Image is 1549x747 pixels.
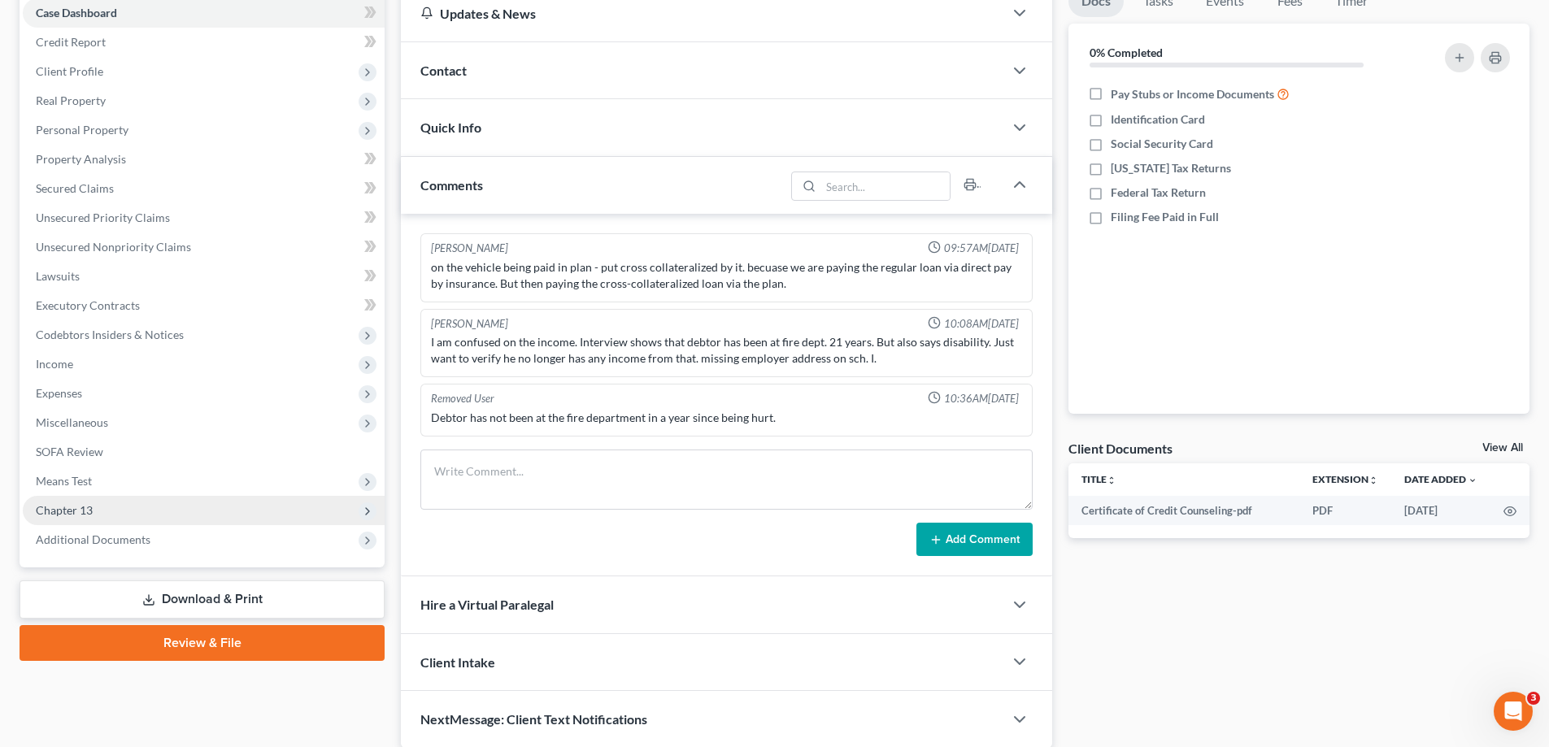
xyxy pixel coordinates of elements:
i: unfold_more [1368,476,1378,485]
span: Property Analysis [36,152,126,166]
span: Unsecured Priority Claims [36,211,170,224]
span: Credit Report [36,35,106,49]
td: PDF [1299,496,1391,525]
button: Add Comment [916,523,1033,557]
a: SOFA Review [23,437,385,467]
td: Certificate of Credit Counseling-pdf [1068,496,1299,525]
a: Unsecured Nonpriority Claims [23,232,385,262]
span: Real Property [36,93,106,107]
div: Debtor has not been at the fire department in a year since being hurt. [431,410,1022,426]
span: Income [36,357,73,371]
a: Download & Print [20,580,385,619]
span: Unsecured Nonpriority Claims [36,240,191,254]
strong: 0% Completed [1090,46,1163,59]
span: Comments [420,177,483,193]
span: [US_STATE] Tax Returns [1111,160,1231,176]
i: expand_more [1468,476,1477,485]
div: [PERSON_NAME] [431,241,508,256]
span: Means Test [36,474,92,488]
span: Personal Property [36,123,128,137]
a: Lawsuits [23,262,385,291]
a: Property Analysis [23,145,385,174]
span: Miscellaneous [36,415,108,429]
span: Executory Contracts [36,298,140,312]
div: I am confused on the income. Interview shows that debtor has been at fire dept. 21 years. But als... [431,334,1022,367]
span: Secured Claims [36,181,114,195]
div: Client Documents [1068,440,1173,457]
span: Federal Tax Return [1111,185,1206,201]
span: Identification Card [1111,111,1205,128]
div: Updates & News [420,5,984,22]
a: Review & File [20,625,385,661]
span: Pay Stubs or Income Documents [1111,86,1274,102]
span: Chapter 13 [36,503,93,517]
span: Client Profile [36,64,103,78]
span: Expenses [36,386,82,400]
span: Codebtors Insiders & Notices [36,328,184,341]
span: Quick Info [420,119,481,135]
a: Titleunfold_more [1081,473,1116,485]
span: NextMessage: Client Text Notifications [420,711,647,727]
a: Unsecured Priority Claims [23,203,385,232]
a: Credit Report [23,28,385,57]
span: 09:57AM[DATE] [944,241,1019,256]
a: Extensionunfold_more [1312,473,1378,485]
iframe: Intercom live chat [1494,692,1533,731]
div: [PERSON_NAME] [431,316,508,332]
a: Executory Contracts [23,291,385,320]
span: Filing Fee Paid in Full [1111,209,1219,225]
span: Additional Documents [36,532,150,546]
td: [DATE] [1391,496,1490,525]
span: Case Dashboard [36,6,117,20]
span: Social Security Card [1111,136,1213,152]
i: unfold_more [1107,476,1116,485]
span: SOFA Review [36,445,103,458]
span: Contact [420,63,467,78]
a: Secured Claims [23,174,385,203]
span: 10:36AM[DATE] [944,391,1019,406]
div: on the vehicle being paid in plan - put cross collateralized by it. becuase we are paying the reg... [431,259,1022,292]
div: Removed User [431,391,494,406]
a: Date Added expand_more [1404,473,1477,485]
span: 3 [1527,692,1540,705]
span: 10:08AM[DATE] [944,316,1019,332]
span: Lawsuits [36,269,80,283]
span: Hire a Virtual Paralegal [420,597,554,612]
input: Search... [821,172,951,200]
span: Client Intake [420,654,495,670]
a: View All [1482,442,1523,454]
